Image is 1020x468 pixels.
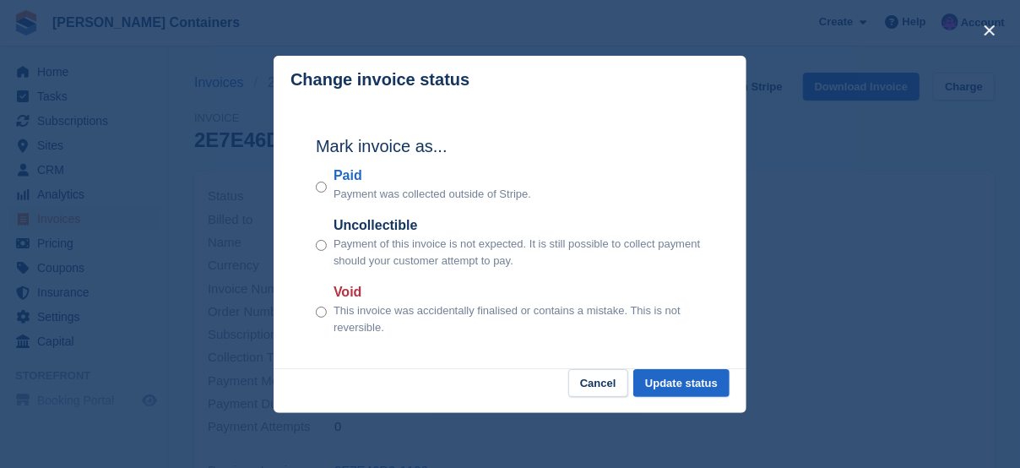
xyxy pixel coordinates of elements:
p: This invoice was accidentally finalised or contains a mistake. This is not reversible. [334,302,704,335]
label: Uncollectible [334,215,704,236]
button: Update status [633,369,730,397]
p: Payment was collected outside of Stripe. [334,186,531,203]
h2: Mark invoice as... [316,133,704,159]
p: Payment of this invoice is not expected. It is still possible to collect payment should your cust... [334,236,704,269]
p: Change invoice status [290,70,469,90]
label: Paid [334,166,531,186]
button: Cancel [568,369,628,397]
button: close [976,17,1003,44]
label: Void [334,282,704,302]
